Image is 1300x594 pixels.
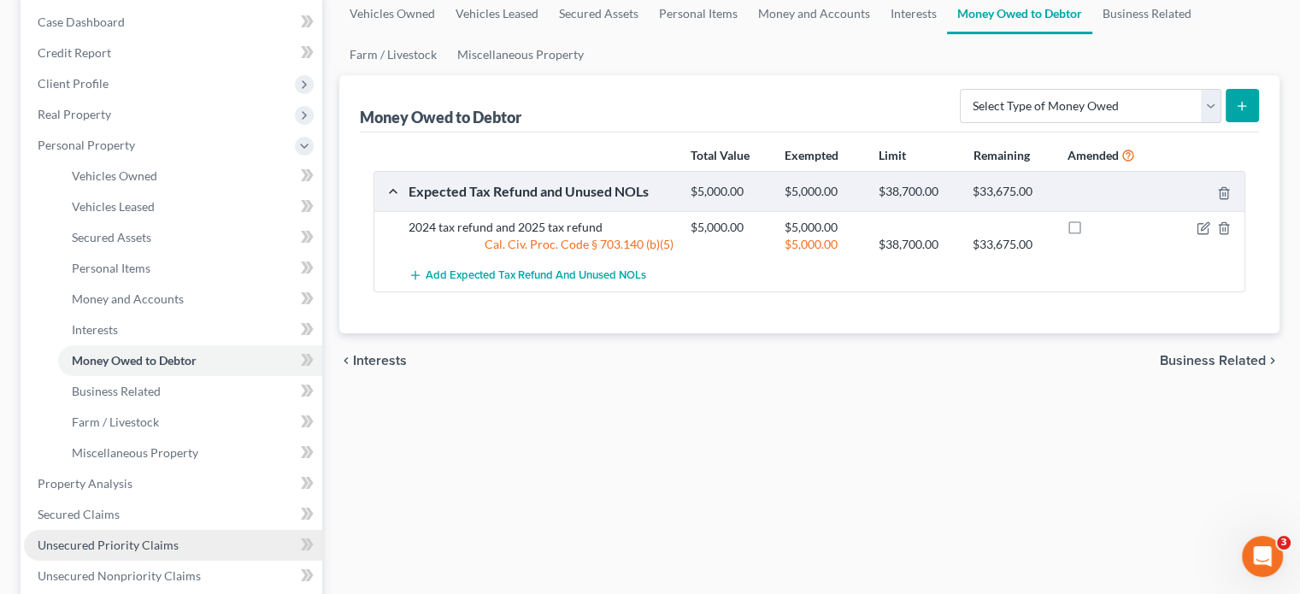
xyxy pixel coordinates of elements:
[38,476,132,491] span: Property Analysis
[58,253,322,284] a: Personal Items
[58,191,322,222] a: Vehicles Leased
[776,184,870,200] div: $5,000.00
[691,148,750,162] strong: Total Value
[1160,354,1266,368] span: Business Related
[1242,536,1283,577] iframe: Intercom live chat
[72,353,197,368] span: Money Owed to Debtor
[409,260,646,291] button: Add Expected Tax Refund and Unused NOLs
[58,161,322,191] a: Vehicles Owned
[426,269,646,283] span: Add Expected Tax Refund and Unused NOLs
[400,236,682,253] div: Cal. Civ. Proc. Code § 703.140 (b)(5)
[38,138,135,152] span: Personal Property
[38,76,109,91] span: Client Profile
[72,322,118,337] span: Interests
[38,568,201,583] span: Unsecured Nonpriority Claims
[58,222,322,253] a: Secured Assets
[973,148,1029,162] strong: Remaining
[776,219,870,236] div: $5,000.00
[38,15,125,29] span: Case Dashboard
[72,168,157,183] span: Vehicles Owned
[353,354,407,368] span: Interests
[964,184,1058,200] div: $33,675.00
[1266,354,1279,368] i: chevron_right
[24,499,322,530] a: Secured Claims
[339,354,353,368] i: chevron_left
[785,148,838,162] strong: Exempted
[24,468,322,499] a: Property Analysis
[360,107,525,127] div: Money Owed to Debtor
[400,182,682,200] div: Expected Tax Refund and Unused NOLs
[72,199,155,214] span: Vehicles Leased
[24,7,322,38] a: Case Dashboard
[38,507,120,521] span: Secured Claims
[870,236,964,253] div: $38,700.00
[776,236,870,253] div: $5,000.00
[447,34,594,75] a: Miscellaneous Property
[58,315,322,345] a: Interests
[870,184,964,200] div: $38,700.00
[72,415,159,429] span: Farm / Livestock
[58,376,322,407] a: Business Related
[58,438,322,468] a: Miscellaneous Property
[72,291,184,306] span: Money and Accounts
[1068,148,1119,162] strong: Amended
[58,407,322,438] a: Farm / Livestock
[339,354,407,368] button: chevron_left Interests
[682,184,776,200] div: $5,000.00
[24,530,322,561] a: Unsecured Priority Claims
[58,284,322,315] a: Money and Accounts
[38,107,111,121] span: Real Property
[72,384,161,398] span: Business Related
[682,219,776,236] div: $5,000.00
[24,38,322,68] a: Credit Report
[1277,536,1291,550] span: 3
[38,45,111,60] span: Credit Report
[339,34,447,75] a: Farm / Livestock
[38,538,179,552] span: Unsecured Priority Claims
[879,148,906,162] strong: Limit
[24,561,322,591] a: Unsecured Nonpriority Claims
[964,236,1058,253] div: $33,675.00
[72,261,150,275] span: Personal Items
[58,345,322,376] a: Money Owed to Debtor
[72,445,198,460] span: Miscellaneous Property
[72,230,151,244] span: Secured Assets
[1160,354,1279,368] button: Business Related chevron_right
[400,219,682,236] div: 2024 tax refund and 2025 tax refund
